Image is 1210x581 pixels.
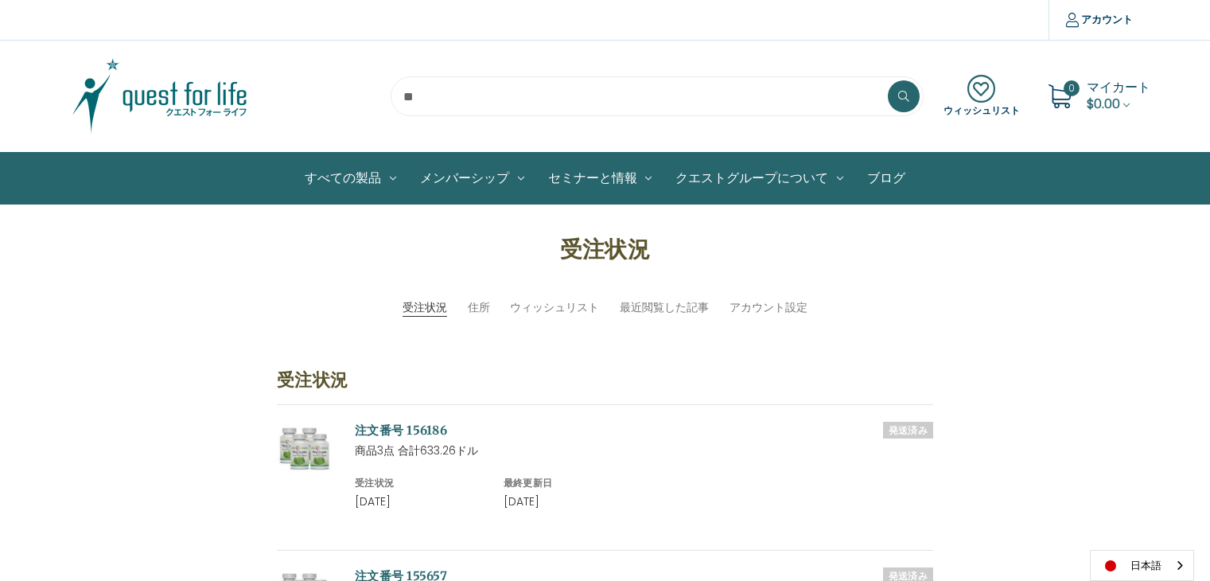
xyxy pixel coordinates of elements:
span: マイカート [1087,78,1150,96]
h6: 最終更新日 [504,476,636,490]
span: [DATE] [355,493,391,509]
a: 住所 [468,299,490,316]
img: クエスト・グループ [60,57,259,136]
h6: 受注状況 [355,476,487,490]
aside: Language selected: 日本語 [1090,550,1194,581]
h1: 受注状況 [113,232,1097,266]
a: セミナーと情報 [536,153,664,204]
a: 最近閲覧した記事 [620,299,709,316]
p: 商品3点 合計633.26ドル [355,443,933,459]
a: アカウント設定 [730,299,807,316]
a: 注文番号 156186 [355,423,447,438]
a: ブログ [855,153,917,204]
a: 日本語 [1091,551,1193,580]
a: Cart with 0 items [1087,78,1150,113]
a: メンバーシップ [408,153,536,204]
a: ウィッシュリスト [943,75,1020,118]
h6: 発送済み [883,422,933,439]
div: Language [1090,550,1194,581]
a: ウィッシュリスト [510,299,599,316]
a: All Products [293,153,408,204]
span: [DATE] [504,493,539,509]
li: 受注状況 [403,299,447,317]
h3: 受注状況 [277,367,933,405]
span: 0 [1064,80,1080,96]
a: クエストグループについて [663,153,855,204]
span: $0.00 [1087,95,1120,113]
